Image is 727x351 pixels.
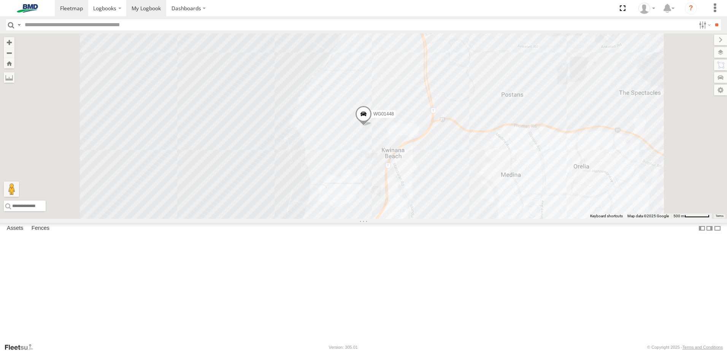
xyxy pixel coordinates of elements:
label: Fences [28,223,53,234]
a: Terms and Conditions [683,345,723,349]
label: Dock Summary Table to the Left [698,223,706,234]
button: Zoom in [4,37,14,47]
span: WG01448 [373,111,394,117]
a: Visit our Website [4,343,39,351]
label: Search Filter Options [696,19,712,30]
label: Search Query [16,19,22,30]
label: Map Settings [714,85,727,95]
label: Hide Summary Table [714,223,721,234]
span: Map data ©2025 Google [627,214,669,218]
label: Assets [3,223,27,234]
label: Measure [4,72,14,83]
label: Dock Summary Table to the Right [706,223,713,234]
button: Zoom out [4,47,14,58]
button: Keyboard shortcuts [590,213,623,219]
div: © Copyright 2025 - [647,345,723,349]
button: Zoom Home [4,58,14,68]
button: Map scale: 500 m per 62 pixels [671,213,712,219]
i: ? [685,2,697,14]
div: Russell Shearing [636,3,658,14]
img: bmd-logo.svg [8,4,47,13]
a: Terms [716,215,724,218]
div: Version: 305.01 [329,345,358,349]
button: Drag Pegman onto the map to open Street View [4,182,19,197]
span: 500 m [673,214,684,218]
